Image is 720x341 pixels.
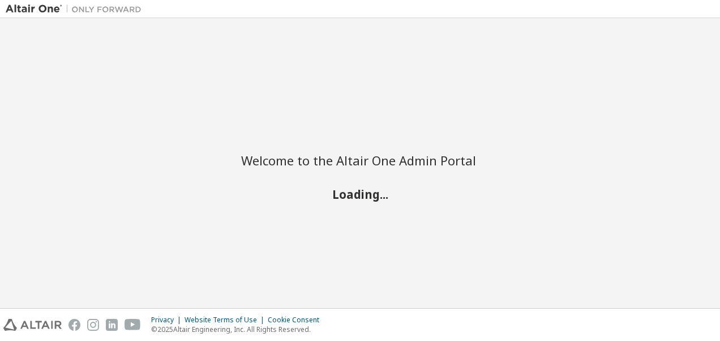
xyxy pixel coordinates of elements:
div: Cookie Consent [268,316,326,325]
img: instagram.svg [87,319,99,331]
h2: Loading... [241,187,479,202]
img: linkedin.svg [106,319,118,331]
img: Altair One [6,3,147,15]
h2: Welcome to the Altair One Admin Portal [241,152,479,168]
div: Privacy [151,316,185,325]
p: © 2025 Altair Engineering, Inc. All Rights Reserved. [151,325,326,334]
img: facebook.svg [68,319,80,331]
img: altair_logo.svg [3,319,62,331]
div: Website Terms of Use [185,316,268,325]
img: youtube.svg [125,319,141,331]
